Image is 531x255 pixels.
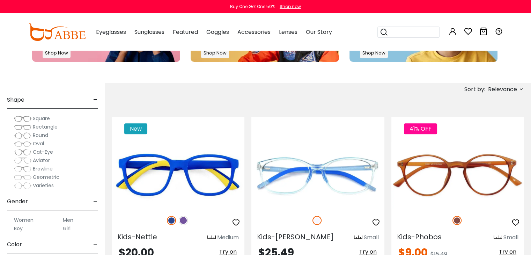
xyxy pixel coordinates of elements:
[117,232,157,242] span: Kids-Nettle
[280,3,301,10] div: Shop now
[14,224,23,233] label: Boy
[14,216,34,224] label: Women
[33,115,50,122] span: Square
[134,28,164,36] span: Sunglasses
[33,165,53,172] span: Browline
[464,85,485,93] span: Sort by:
[93,236,98,253] span: -
[14,115,31,122] img: Square.png
[167,216,176,225] img: Blue
[7,92,24,108] span: Shape
[93,193,98,210] span: -
[312,216,322,225] img: Translucent
[28,23,86,41] img: abbeglasses.com
[488,83,517,96] span: Relevance
[33,182,54,189] span: Varieties
[207,235,216,240] img: size ruler
[14,140,31,147] img: Oval.png
[33,157,50,164] span: Aviator
[217,233,239,242] div: Medium
[33,132,48,139] span: Round
[14,166,31,173] img: Browline.png
[452,216,462,225] img: Brown
[93,92,98,108] span: -
[14,157,31,164] img: Aviator.png
[96,28,126,36] span: Eyeglasses
[33,140,44,147] span: Oval
[306,28,332,36] span: Our Story
[173,28,198,36] span: Featured
[14,132,31,139] img: Round.png
[63,216,73,224] label: Men
[33,123,58,130] span: Rectangle
[251,142,384,208] img: Translucent Kids-Willy - TR ,Adjust Nose Pads
[14,174,31,181] img: Geometric.png
[354,235,362,240] img: size ruler
[397,232,442,242] span: Kids-Phobos
[230,3,275,10] div: Buy One Get One 50%
[124,123,147,134] span: New
[391,142,524,208] img: Brown Kids-Phobos - TR ,Light Weight
[33,174,59,181] span: Geometric
[494,235,502,240] img: size ruler
[14,182,31,189] img: Varieties.png
[279,28,297,36] span: Lenses
[257,232,334,242] span: Kids-[PERSON_NAME]
[360,48,388,58] p: Shop Now
[206,28,229,36] span: Goggles
[503,233,518,242] div: Small
[179,216,188,225] img: Purple
[201,48,229,58] p: Shop Now
[237,28,271,36] span: Accessories
[14,149,31,156] img: Cat-Eye.png
[63,224,71,233] label: Girl
[276,3,301,9] a: Shop now
[14,124,31,131] img: Rectangle.png
[33,148,53,155] span: Cat-Eye
[7,193,28,210] span: Gender
[112,142,244,208] img: Blue Kids-Nettle - TR ,Universal Bridge Fit
[43,48,71,58] p: Shop Now
[404,123,437,134] span: 41% OFF
[364,233,379,242] div: Small
[7,236,22,253] span: Color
